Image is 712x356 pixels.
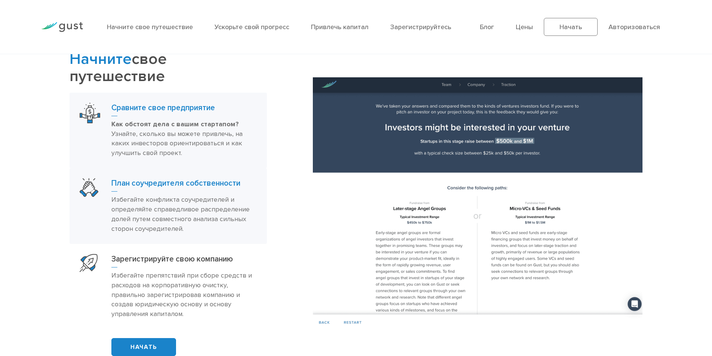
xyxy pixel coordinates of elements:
[80,178,98,197] img: План соучредителя собственности
[70,67,165,86] font: путешествие
[608,23,660,31] a: Авторизоваться
[132,50,167,68] font: свое
[107,23,193,31] a: Начните свое путешествие
[111,179,240,188] font: План соучредителя собственности
[111,338,176,356] a: НАЧАТЬ
[70,244,267,329] a: Создайте свою компаниюЗарегистрируйте свою компаниюИзбегайте препятствий при сборе средств и расх...
[311,23,369,31] a: Привлечь капитал
[80,103,100,123] img: Оцените свое предприятие
[544,18,598,36] a: Начать
[516,23,533,31] a: Цены
[215,23,289,31] a: Ускорьте свой прогресс
[80,254,98,272] img: Создайте свою компанию
[130,343,157,351] font: НАЧАТЬ
[111,272,252,318] font: Избегайте препятствий при сборе средств и расходов на корпоративную очистку, правильно зарегистри...
[70,168,267,244] a: План соучредителя собственностиПлан соучредителя собственностиИзбегайте конфликта соучредителей и...
[70,93,267,168] a: Оцените свое предприятиеСравните свое предприятиеКак обстоят дела с вашим стартапом? Узнайте, ско...
[111,103,215,112] font: Сравните свое предприятие
[480,23,494,31] a: Блог
[41,22,83,32] img: Логотип Порыва
[111,196,250,233] font: Избегайте конфликта соучредителей и определяйте справедливое распределение долей путем совместног...
[560,23,582,31] font: Начать
[111,120,239,128] font: Как обстоят дела с вашим стартапом?
[111,254,233,264] font: Зарегистрируйте свою компанию
[111,130,243,157] font: Узнайте, сколько вы можете привлечь, на каких инвесторов ориентироваться и как улучшить свой проект.
[70,50,132,68] font: Начните
[390,23,451,31] a: Зарегистрируйтесь
[313,77,642,330] img: Сравните свое предприятие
